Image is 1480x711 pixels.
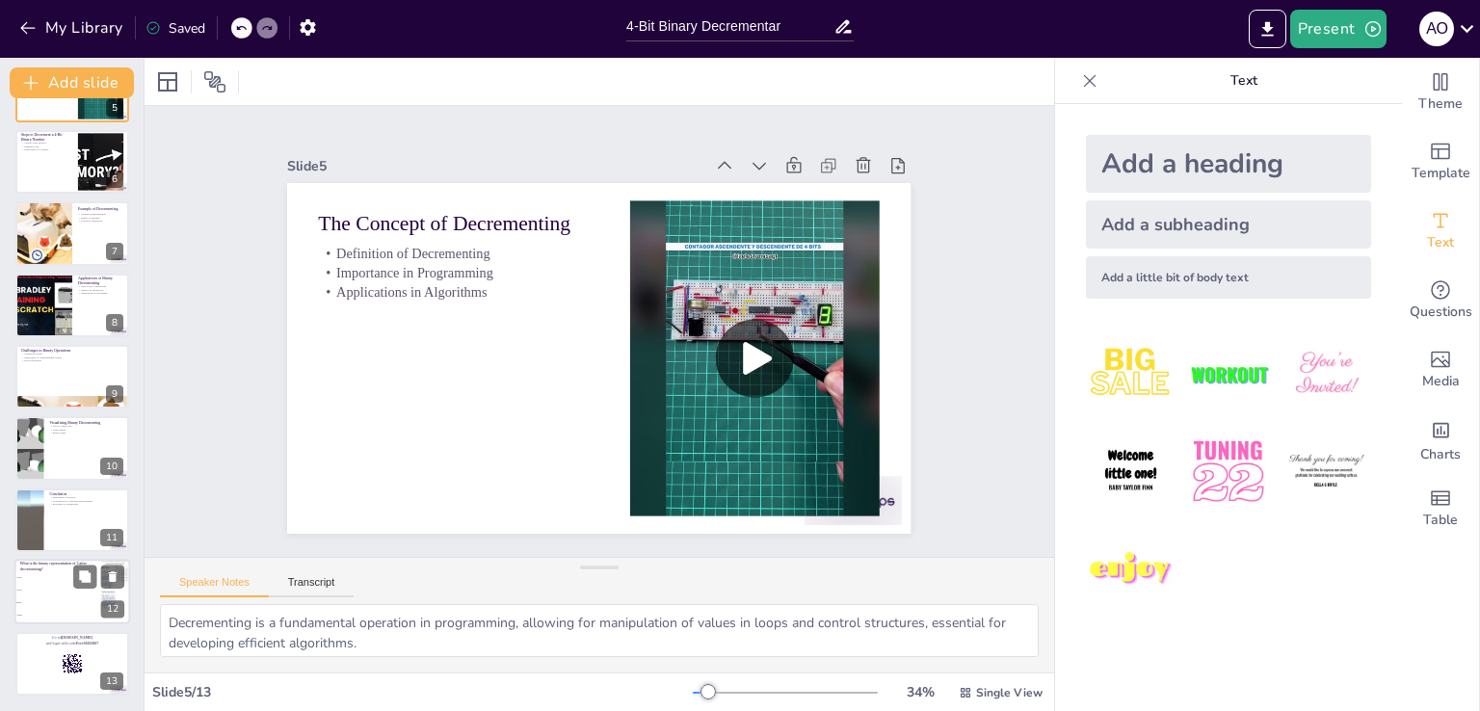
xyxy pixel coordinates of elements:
[78,206,123,212] p: Example of Decrementing
[1402,127,1479,197] div: Add ready made slides
[78,216,123,220] p: Binary to Decimal
[371,137,635,269] p: Definition of Decrementing
[106,314,123,331] div: 8
[382,105,649,246] p: The Concept of Decrementing
[1105,58,1383,104] p: Text
[20,562,95,572] p: What is the binary representation of 3 after decrementing?
[106,171,123,188] div: 6
[1402,474,1479,543] div: Add a table
[160,604,1039,657] textarea: Decrementing is a fundamental operation in programming, allowing for manipulation of values in lo...
[160,576,269,597] button: Speaker Notes
[152,66,183,97] div: Layout
[203,70,226,93] span: Position
[15,632,129,696] div: 13
[17,576,100,579] span: 0010
[78,291,123,295] p: Importance in Algorithms
[1422,371,1460,392] span: Media
[10,67,134,98] button: Add slide
[1282,427,1371,516] img: 6.jpeg
[49,491,123,497] p: Conclusion
[21,352,123,355] p: Underflow Errors
[21,355,123,359] p: Importance of Understanding Limits
[1183,329,1273,419] img: 2.jpeg
[78,288,123,292] p: Impact on Technology
[78,276,123,286] p: Applications of Binary Decrementing
[78,284,123,288] p: Real-World Applications
[49,427,123,431] p: Truth Tables
[15,416,129,480] div: 10
[49,419,123,425] p: Visualizing Binary Decrementing
[1282,329,1371,419] img: 3.jpeg
[1249,10,1286,48] button: Export to PowerPoint
[1410,302,1472,323] span: Questions
[49,503,123,507] p: Relevance to Technology
[78,220,123,224] p: Practical Application
[1423,510,1458,531] span: Table
[49,424,123,428] p: Use of Visual Aids
[73,566,96,589] button: Duplicate Slide
[1086,256,1371,299] div: Add a little bit of body text
[21,132,72,143] p: Steps to Decrement a 4-Bit Binary Number
[1402,197,1479,266] div: Add text boxes
[17,590,100,592] span: 0011
[1183,427,1273,516] img: 5.jpeg
[49,499,123,503] p: Contribution to Software Development
[897,683,943,701] div: 34 %
[21,148,72,152] p: Importance of Accuracy
[100,458,123,475] div: 10
[1086,525,1176,615] img: 7.jpeg
[15,488,129,552] div: 11
[21,635,123,641] p: Go to
[1402,335,1479,405] div: Add images, graphics, shapes or video
[1402,266,1479,335] div: Get real-time input from your audience
[106,99,123,117] div: 5
[101,566,124,589] button: Delete Slide
[17,615,100,618] span: 0000
[15,274,129,337] div: 8
[21,348,123,354] p: Challenges in Binary Operations
[1086,135,1371,193] div: Add a heading
[49,431,123,434] p: Binary Trees
[49,495,123,499] p: Importance of Mastery
[14,559,130,624] div: 12
[14,13,131,43] button: My Library
[269,576,355,597] button: Transcript
[1420,444,1461,465] span: Charts
[1290,10,1387,48] button: Present
[976,685,1043,700] span: Single View
[626,13,833,40] input: Insert title
[17,602,100,605] span: 0001
[21,640,123,645] p: and login with code
[1402,58,1479,127] div: Change the overall theme
[1402,405,1479,474] div: Add charts and graphs
[1412,163,1470,184] span: Template
[61,636,92,640] strong: [DOMAIN_NAME]
[15,345,129,408] div: 9
[100,672,123,690] div: 13
[363,155,627,287] p: Importance in Programming
[106,243,123,260] div: 7
[101,601,124,619] div: 12
[1418,93,1463,115] span: Theme
[21,141,72,145] p: Step-by-Step Process
[15,130,129,194] div: 6
[1427,232,1454,253] span: Text
[100,529,123,546] div: 11
[106,385,123,403] div: 9
[1419,12,1454,46] div: A O
[21,145,72,148] p: Rightmost Bit
[356,172,620,304] p: Applications in Algorithms
[1086,427,1176,516] img: 4.jpeg
[1419,10,1454,48] button: A O
[152,683,693,701] div: Slide 5 / 13
[378,45,765,231] div: Slide 5
[145,19,205,38] div: Saved
[1086,200,1371,249] div: Add a subheading
[21,359,123,363] p: Error Prevention
[15,201,129,265] div: 7
[1086,329,1176,419] img: 1.jpeg
[78,213,123,217] p: Example Demonstration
